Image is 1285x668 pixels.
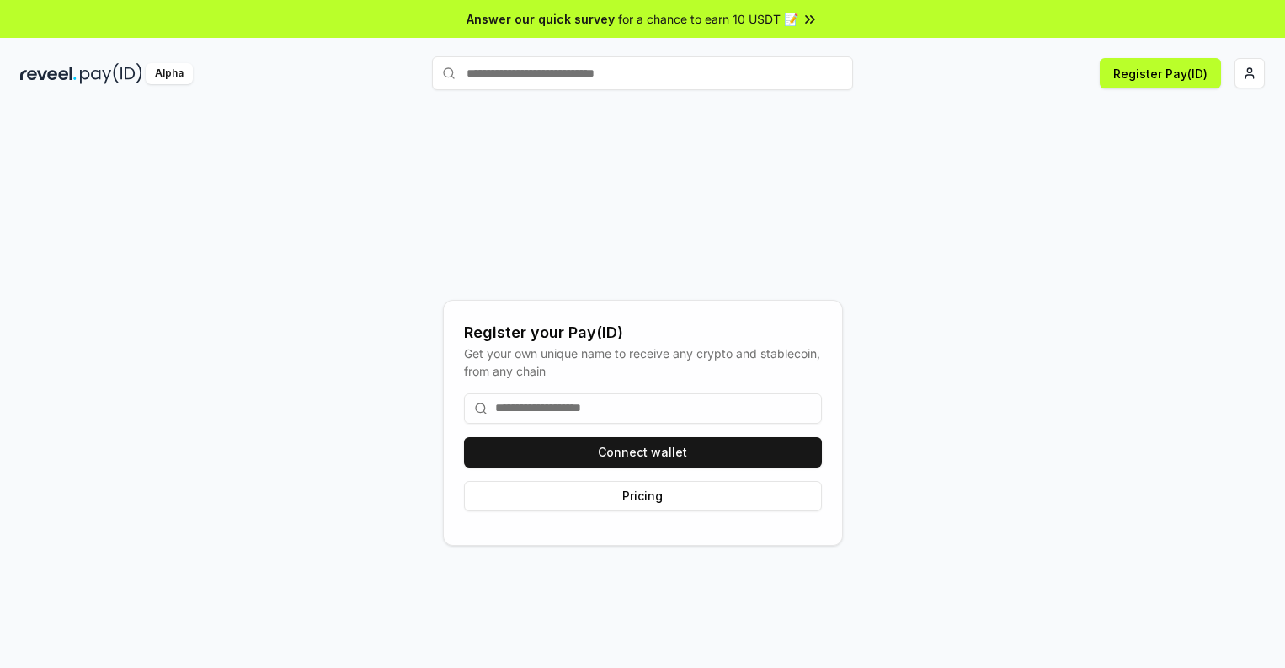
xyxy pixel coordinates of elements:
button: Pricing [464,481,822,511]
img: reveel_dark [20,63,77,84]
img: pay_id [80,63,142,84]
button: Register Pay(ID) [1100,58,1221,88]
button: Connect wallet [464,437,822,468]
span: for a chance to earn 10 USDT 📝 [618,10,798,28]
div: Register your Pay(ID) [464,321,822,345]
div: Get your own unique name to receive any crypto and stablecoin, from any chain [464,345,822,380]
div: Alpha [146,63,193,84]
span: Answer our quick survey [467,10,615,28]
